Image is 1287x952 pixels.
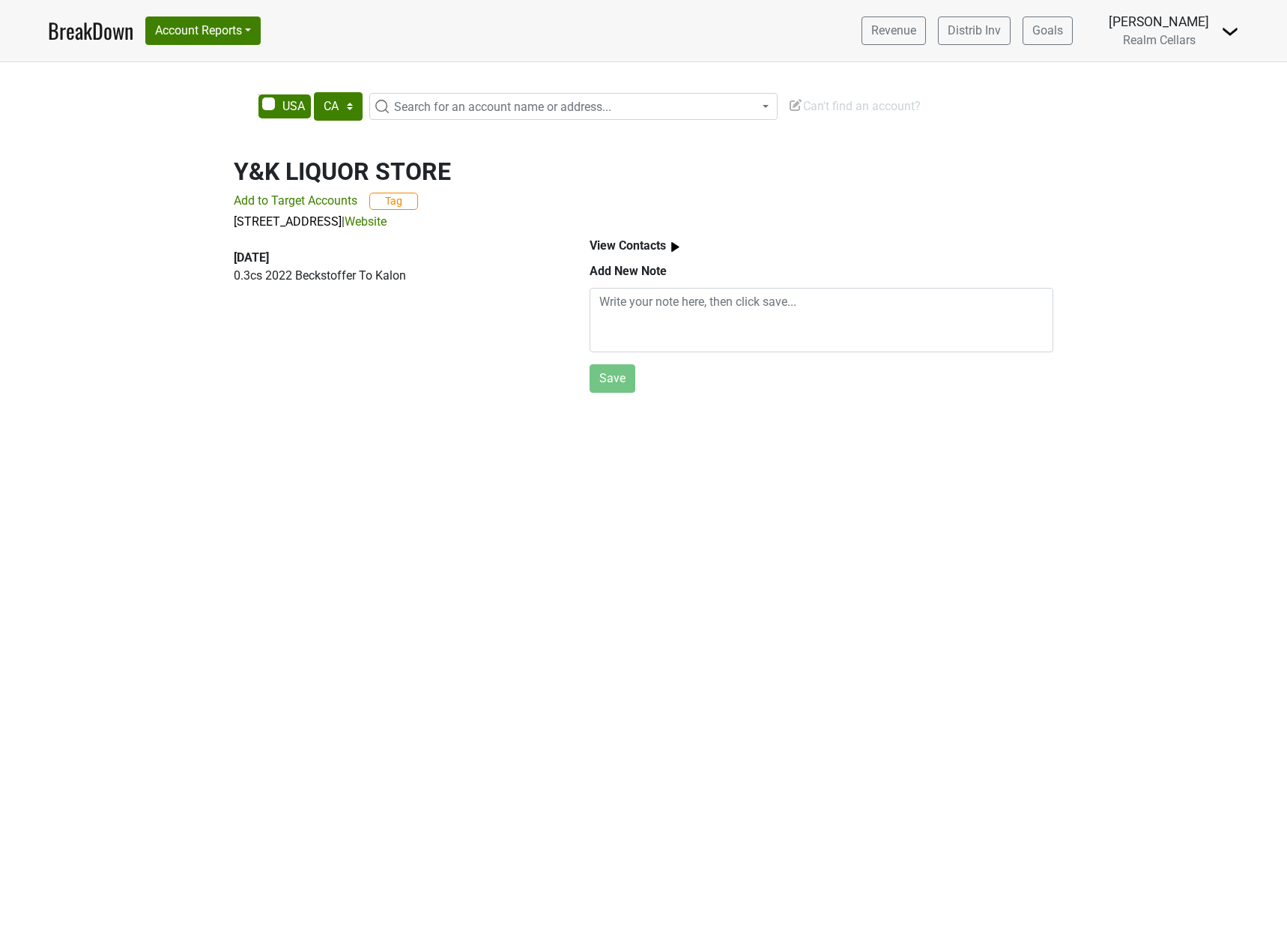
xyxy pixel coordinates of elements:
[590,238,666,253] b: View Contacts
[234,193,357,208] span: Add to Target Accounts
[788,99,921,113] span: Can't find an account?
[234,214,342,229] a: [STREET_ADDRESS]
[48,15,133,46] a: BreakDown
[938,16,1011,45] a: Distrib Inv
[590,364,635,393] button: Save
[234,249,555,267] div: [DATE]
[234,267,555,285] p: 0.3 cs 2022 Beckstoffer To Kalon
[1023,16,1073,45] a: Goals
[1123,33,1196,47] span: Realm Cellars
[234,157,1053,186] h2: Y&K LIQUOR STORE
[1109,12,1209,31] div: [PERSON_NAME]
[345,214,387,229] a: Website
[145,16,261,45] button: Account Reports
[590,264,667,278] b: Add New Note
[666,238,685,256] img: arrow_right.svg
[861,16,926,45] a: Revenue
[234,213,1053,231] p: |
[788,97,803,112] img: Edit
[1221,22,1239,40] img: Dropdown Menu
[394,100,611,114] span: Search for an account name or address...
[369,193,418,210] button: Tag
